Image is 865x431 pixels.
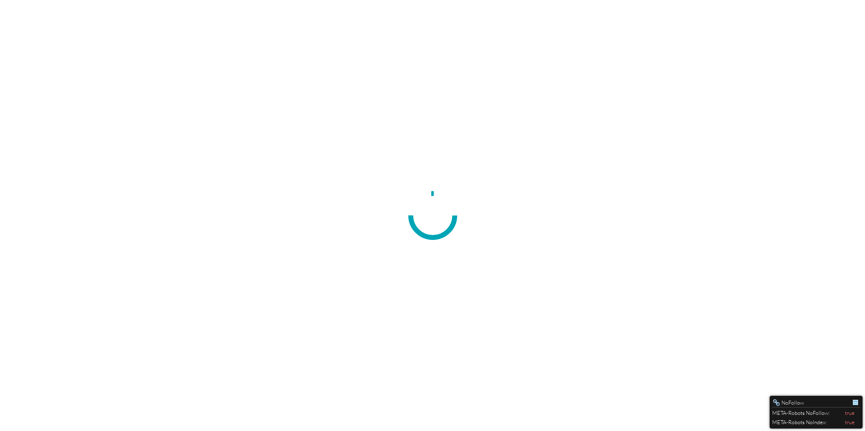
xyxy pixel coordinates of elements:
div: META-Robots NoFollow: [772,408,860,417]
div: Minimize [852,399,860,407]
div: true [845,418,855,426]
div: true [845,409,855,417]
div: NoFollow [773,399,852,407]
div: META-Robots NoIndex: [772,417,860,426]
